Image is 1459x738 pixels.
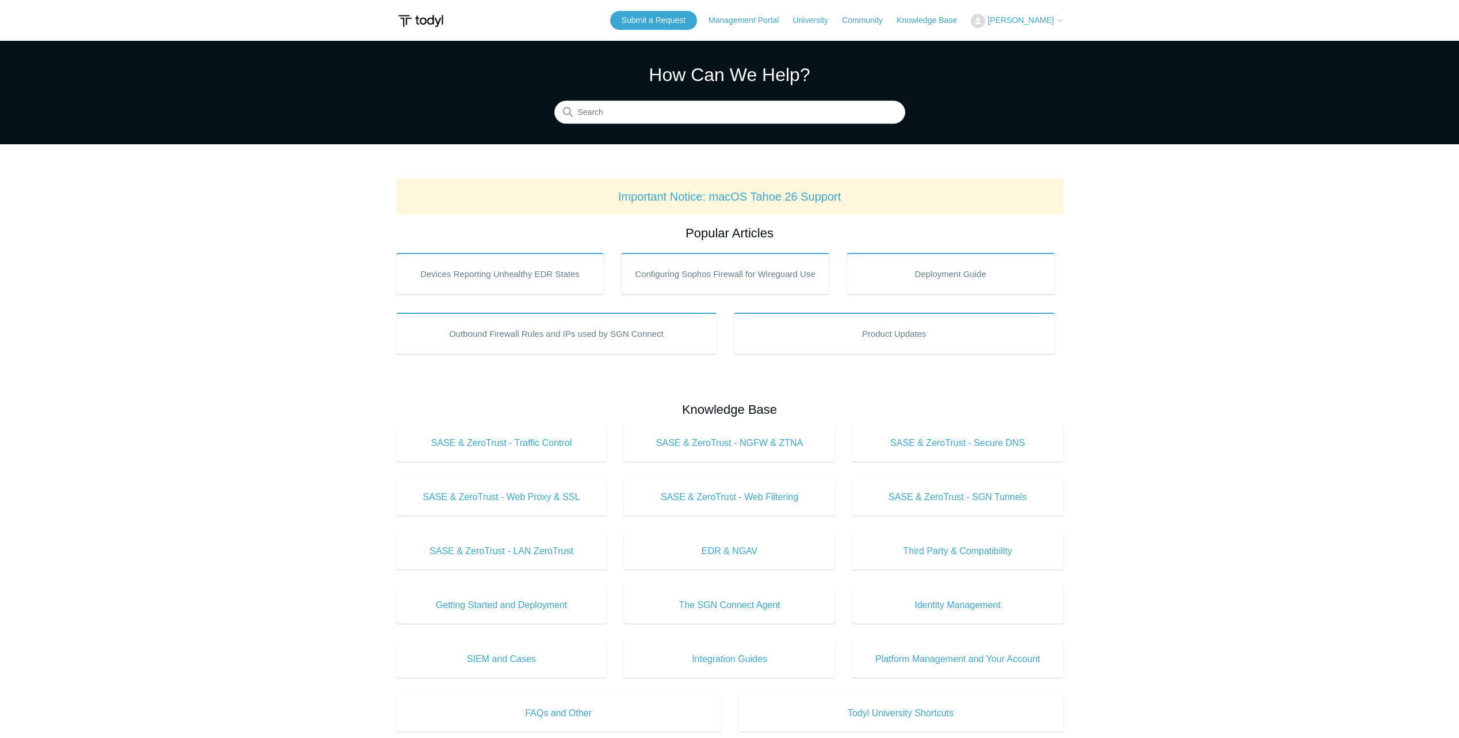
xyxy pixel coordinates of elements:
[610,11,697,30] a: Submit a Request
[870,598,1046,612] span: Identity Management
[852,425,1063,462] a: SASE & ZeroTrust - Secure DNS
[852,641,1063,678] a: Platform Management and Your Account
[852,479,1063,516] a: SASE & ZeroTrust - SGN Tunnels
[396,313,717,354] a: Outbound Firewall Rules and IPs used by SGN Connect
[413,652,590,666] span: SIEM and Cases
[641,598,818,612] span: The SGN Connect Agent
[738,695,1063,732] a: Todyl University Shortcuts
[413,598,590,612] span: Getting Started and Deployment
[641,436,818,450] span: SASE & ZeroTrust - NGFW & ZTNA
[413,436,590,450] span: SASE & ZeroTrust - Traffic Control
[621,253,829,294] a: Configuring Sophos Firewall for Wireguard Use
[396,479,607,516] a: SASE & ZeroTrust - Web Proxy & SSL
[618,190,841,203] a: Important Notice: macOS Tahoe 26 Support
[413,544,590,558] span: SASE & ZeroTrust - LAN ZeroTrust
[624,587,835,624] a: The SGN Connect Agent
[624,479,835,516] a: SASE & ZeroTrust - Web Filtering
[413,490,590,504] span: SASE & ZeroTrust - Web Proxy & SSL
[641,544,818,558] span: EDR & NGAV
[756,706,1046,720] span: Todyl University Shortcuts
[396,641,607,678] a: SIEM and Cases
[641,652,818,666] span: Integration Guides
[870,544,1046,558] span: Third Party & Compatibility
[396,533,607,570] a: SASE & ZeroTrust - LAN ZeroTrust
[396,10,445,32] img: Todyl Support Center Help Center home page
[624,533,835,570] a: EDR & NGAV
[396,224,1063,243] h2: Popular Articles
[971,14,1063,28] button: [PERSON_NAME]
[847,253,1055,294] a: Deployment Guide
[870,652,1046,666] span: Platform Management and Your Account
[396,400,1063,419] h2: Knowledge Base
[554,61,905,89] h1: How Can We Help?
[987,16,1054,25] span: [PERSON_NAME]
[734,313,1055,354] a: Product Updates
[624,641,835,678] a: Integration Guides
[624,425,835,462] a: SASE & ZeroTrust - NGFW & ZTNA
[870,490,1046,504] span: SASE & ZeroTrust - SGN Tunnels
[396,695,721,732] a: FAQs and Other
[413,706,704,720] span: FAQs and Other
[554,101,905,124] input: Search
[396,253,604,294] a: Devices Reporting Unhealthy EDR States
[792,14,839,26] a: University
[709,14,790,26] a: Management Portal
[852,533,1063,570] a: Third Party & Compatibility
[897,14,968,26] a: Knowledge Base
[842,14,894,26] a: Community
[641,490,818,504] span: SASE & ZeroTrust - Web Filtering
[396,425,607,462] a: SASE & ZeroTrust - Traffic Control
[870,436,1046,450] span: SASE & ZeroTrust - Secure DNS
[852,587,1063,624] a: Identity Management
[396,587,607,624] a: Getting Started and Deployment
